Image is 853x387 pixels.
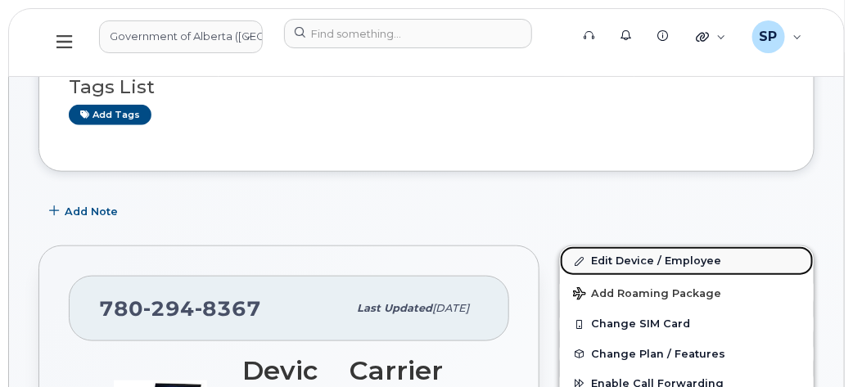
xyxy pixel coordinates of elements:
span: Change Plan / Features [591,348,725,360]
span: [DATE] [432,302,469,314]
div: Susannah Parlee [741,20,814,53]
button: Change Plan / Features [560,340,814,369]
div: Quicklinks [684,20,738,53]
span: Add Roaming Package [573,287,721,303]
span: 294 [143,296,195,321]
span: SP [760,27,778,47]
span: 8367 [195,296,261,321]
span: 780 [99,296,261,321]
input: Find something... [284,19,532,48]
span: Last updated [357,302,432,314]
a: Edit Device / Employee [560,246,814,276]
a: Add tags [69,105,151,125]
a: Government of Alberta (GOA) [99,20,263,53]
button: Change SIM Card [560,309,814,339]
span: Add Note [65,204,118,219]
button: Add Roaming Package [560,276,814,309]
h3: Tags List [69,77,784,97]
button: Add Note [38,196,132,226]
